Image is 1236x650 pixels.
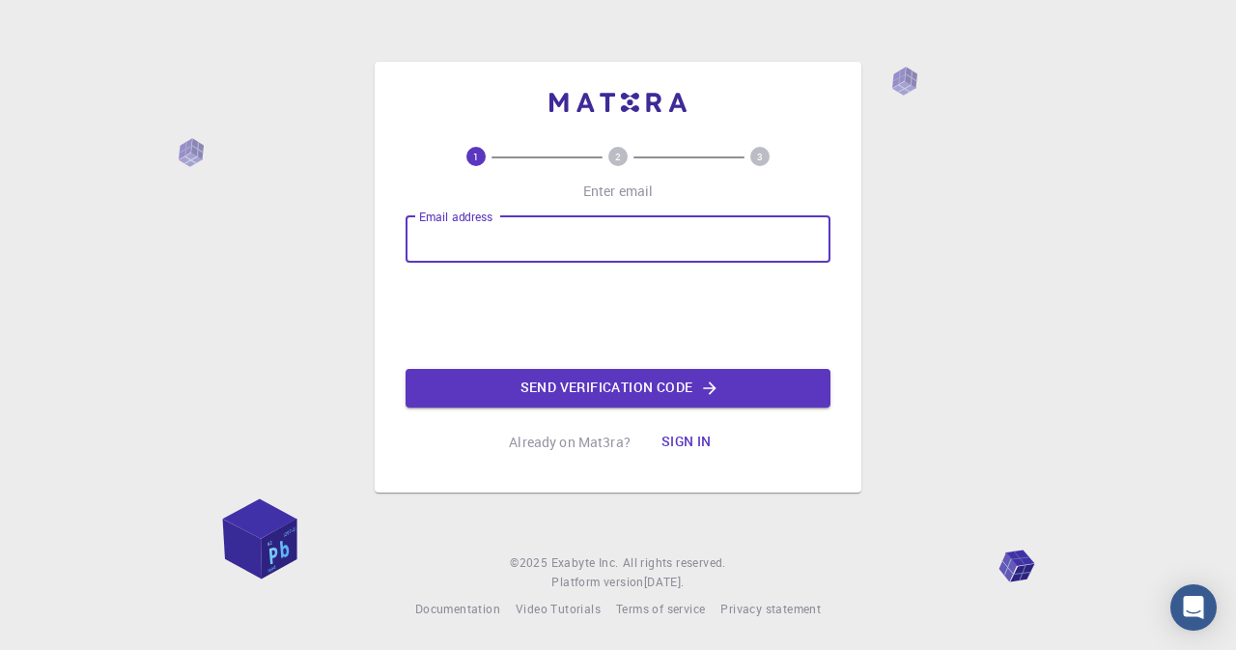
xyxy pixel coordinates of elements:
span: Platform version [551,573,643,592]
div: Open Intercom Messenger [1170,584,1217,631]
a: Terms of service [616,600,705,619]
a: [DATE]. [644,573,685,592]
a: Privacy statement [720,600,821,619]
button: Send verification code [406,369,830,408]
span: Terms of service [616,601,705,616]
span: © 2025 [510,553,550,573]
span: Exabyte Inc. [551,554,619,570]
label: Email address [419,209,492,225]
span: Privacy statement [720,601,821,616]
span: All rights reserved. [623,553,726,573]
iframe: reCAPTCHA [471,278,765,353]
a: Exabyte Inc. [551,553,619,573]
p: Already on Mat3ra? [509,433,631,452]
span: Video Tutorials [516,601,601,616]
button: Sign in [646,423,727,462]
a: Documentation [415,600,500,619]
text: 1 [473,150,479,163]
span: Documentation [415,601,500,616]
text: 2 [615,150,621,163]
text: 3 [757,150,763,163]
a: Video Tutorials [516,600,601,619]
span: [DATE] . [644,574,685,589]
p: Enter email [583,182,654,201]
